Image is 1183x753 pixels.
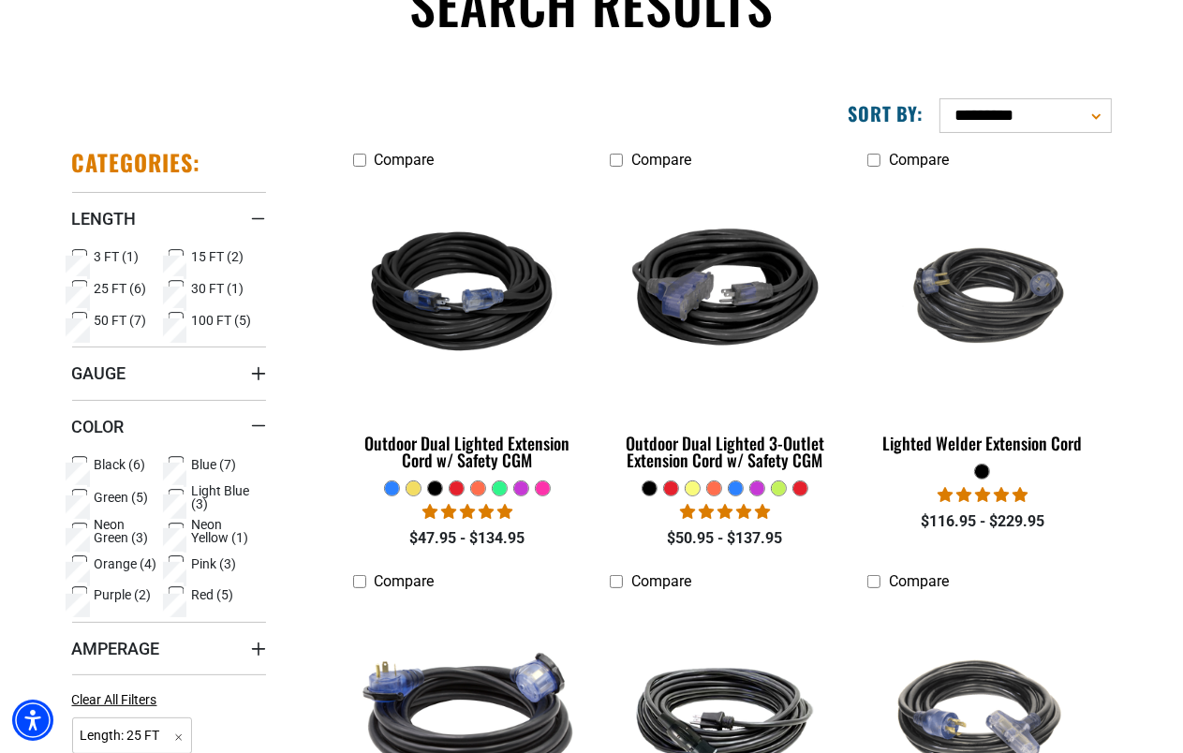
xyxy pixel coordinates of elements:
span: 50 FT (7) [95,314,147,327]
span: Purple (2) [95,588,152,601]
span: Green (5) [95,491,149,504]
div: Lighted Welder Extension Cord [867,435,1097,451]
span: Length [72,208,137,229]
span: Neon Yellow (1) [191,518,259,544]
span: Gauge [72,362,126,384]
span: Black (6) [95,458,146,471]
a: black Outdoor Dual Lighted 3-Outlet Extension Cord w/ Safety CGM [610,178,839,480]
label: Sort by: [848,101,924,125]
div: $116.95 - $229.95 [867,510,1097,533]
img: black [607,187,843,403]
span: Red (5) [191,588,233,601]
span: 15 FT (2) [191,250,244,263]
h2: Categories: [72,148,201,177]
a: Length: 25 FT [72,726,193,744]
div: Accessibility Menu [12,700,53,741]
a: Clear All Filters [72,690,165,710]
span: Compare [889,572,949,590]
span: 3 FT (1) [95,250,140,263]
span: 4.81 stars [422,503,512,521]
span: Amperage [72,638,160,659]
span: Clear All Filters [72,692,157,707]
a: black Lighted Welder Extension Cord [867,178,1097,463]
span: Compare [631,151,691,169]
span: Blue (7) [191,458,236,471]
summary: Color [72,400,266,452]
img: black [865,223,1101,367]
span: 5.00 stars [938,486,1028,504]
span: Color [72,416,125,437]
span: Compare [631,572,691,590]
span: 100 FT (5) [191,314,251,327]
span: Neon Green (3) [95,518,162,544]
span: Light Blue (3) [191,484,259,510]
span: Orange (4) [95,557,157,570]
span: Pink (3) [191,557,236,570]
a: Black Outdoor Dual Lighted Extension Cord w/ Safety CGM [353,178,583,480]
summary: Length [72,192,266,244]
span: 30 FT (1) [191,282,244,295]
div: $50.95 - $137.95 [610,527,839,550]
span: Compare [375,151,435,169]
div: Outdoor Dual Lighted Extension Cord w/ Safety CGM [353,435,583,468]
img: Black [349,187,585,403]
span: 25 FT (6) [95,282,147,295]
span: Compare [375,572,435,590]
summary: Gauge [72,347,266,399]
div: Outdoor Dual Lighted 3-Outlet Extension Cord w/ Safety CGM [610,435,839,468]
div: $47.95 - $134.95 [353,527,583,550]
span: 4.80 stars [680,503,770,521]
summary: Amperage [72,622,266,674]
span: Compare [889,151,949,169]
